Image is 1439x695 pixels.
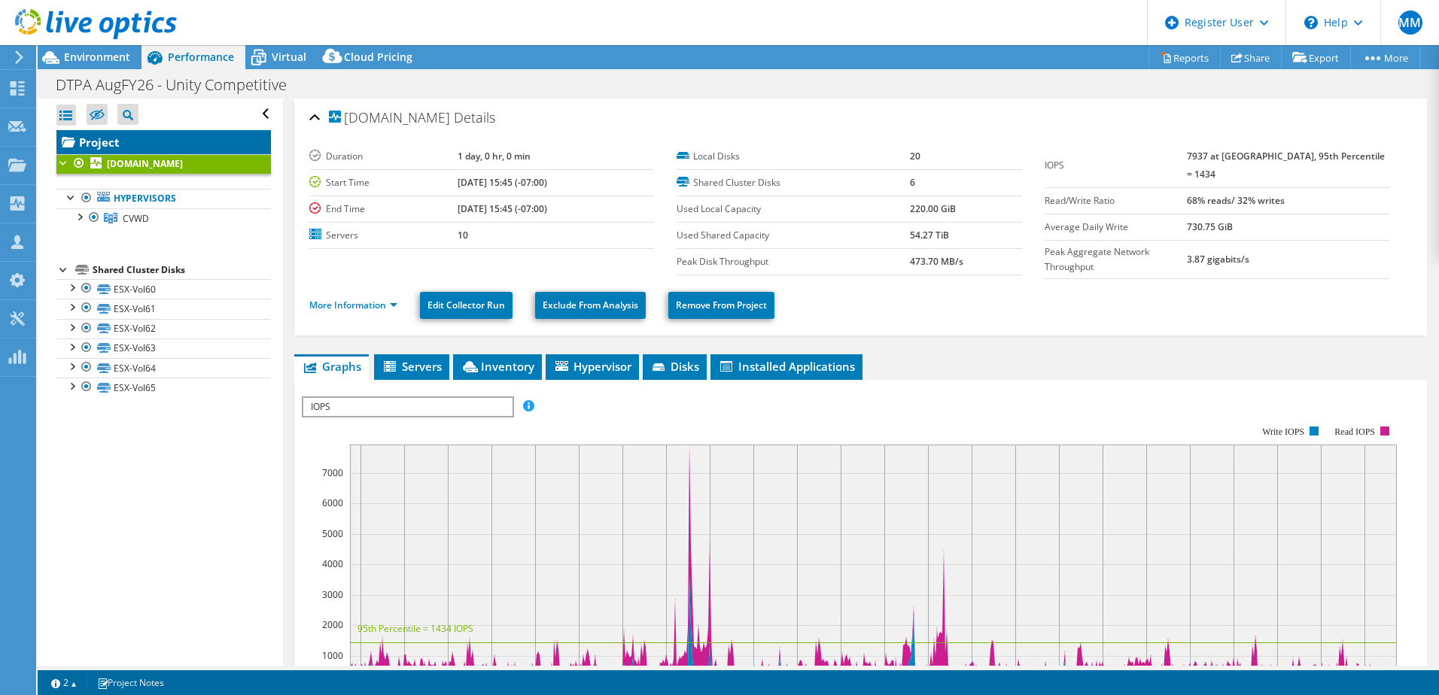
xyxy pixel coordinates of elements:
span: Cloud Pricing [344,50,412,64]
span: [DOMAIN_NAME] [329,111,450,126]
a: More [1350,46,1420,69]
a: ESX-Vol62 [56,319,271,338]
label: Used Local Capacity [677,202,910,217]
span: Details [454,108,495,126]
span: Installed Applications [718,359,855,374]
text: 7000 [322,466,343,479]
text: Write IOPS [1262,426,1304,437]
span: Hypervisor [553,359,631,374]
a: ESX-Vol65 [56,378,271,397]
b: 220.00 GiB [910,202,956,215]
text: 5000 [322,527,343,540]
label: IOPS [1045,158,1187,173]
a: Reports [1148,46,1221,69]
text: Read IOPS [1334,426,1375,437]
span: Environment [64,50,130,64]
a: Hypervisors [56,189,271,208]
b: 68% reads/ 32% writes [1187,194,1285,207]
label: Duration [309,149,458,164]
span: Inventory [461,359,534,374]
a: Project Notes [87,673,175,692]
label: Average Daily Write [1045,220,1187,235]
b: 473.70 MB/s [910,255,963,268]
label: Shared Cluster Disks [677,175,910,190]
div: Shared Cluster Disks [93,261,271,279]
a: More Information [309,299,397,311]
b: 6 [910,176,915,189]
a: [DOMAIN_NAME] [56,154,271,174]
b: 1 day, 0 hr, 0 min [458,150,531,162]
b: [DATE] 15:45 (-07:00) [458,176,547,189]
a: Exclude From Analysis [535,292,646,319]
label: Local Disks [677,149,910,164]
b: 7937 at [GEOGRAPHIC_DATA], 95th Percentile = 1434 [1187,150,1385,181]
label: Start Time [309,175,458,190]
b: 3.87 gigabits/s [1187,253,1249,266]
a: Export [1281,46,1351,69]
a: 2 [41,673,87,692]
a: ESX-Vol60 [56,279,271,299]
label: End Time [309,202,458,217]
span: Graphs [302,359,361,374]
h1: DTPA AugFY26 - Unity Competitive [49,77,310,93]
span: CVWD [123,212,149,225]
label: Used Shared Capacity [677,228,910,243]
span: Disks [650,359,699,374]
a: ESX-Vol64 [56,358,271,378]
span: Servers [382,359,442,374]
b: 54.27 TiB [910,229,949,241]
b: 20 [910,150,920,162]
a: Project [56,130,271,154]
a: ESX-Vol63 [56,338,271,358]
label: Peak Disk Throughput [677,254,910,269]
a: Edit Collector Run [420,292,513,319]
label: Peak Aggregate Network Throughput [1045,244,1187,275]
span: Performance [168,50,234,64]
b: 730.75 GiB [1187,220,1233,233]
text: 6000 [322,496,343,509]
text: 3000 [322,588,343,601]
span: Virtual [272,50,306,64]
a: Share [1220,46,1282,69]
text: 2000 [322,618,343,631]
span: IOPS [303,398,512,416]
span: MM [1398,11,1422,35]
text: 95th Percentile = 1434 IOPS [357,622,473,635]
text: 1000 [322,649,343,662]
label: Read/Write Ratio [1045,193,1187,208]
label: Servers [309,228,458,243]
a: CVWD [56,208,271,228]
a: ESX-Vol61 [56,299,271,318]
b: [DATE] 15:45 (-07:00) [458,202,547,215]
svg: \n [1304,16,1318,29]
b: [DOMAIN_NAME] [107,157,183,170]
text: 4000 [322,557,343,570]
a: Remove From Project [668,292,774,319]
b: 10 [458,229,468,241]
